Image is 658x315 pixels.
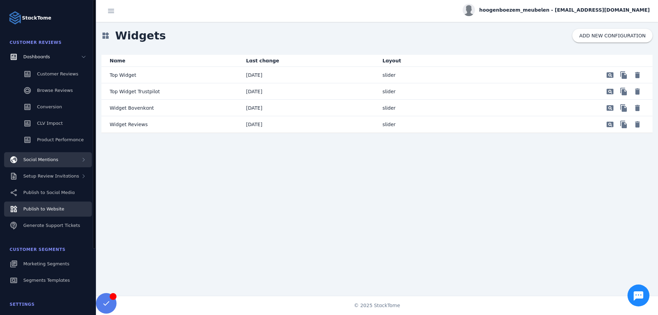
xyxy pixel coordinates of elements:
span: Marketing Segments [23,261,69,266]
a: Generate Support Tickets [4,218,92,233]
a: Customer Reviews [4,66,92,82]
mat-header-cell: Last change [241,55,377,67]
strong: StackTome [22,14,51,22]
span: Publish to Social Media [23,190,75,195]
a: CLV Impact [4,116,92,131]
p: [DATE] [246,71,262,79]
img: Logo image [8,11,22,25]
span: Widgets [110,22,171,49]
span: Browse Reviews [37,88,73,93]
p: Widget Reviews [110,120,148,129]
p: [DATE] [246,87,262,96]
span: Social Mentions [23,157,58,162]
span: Segments Templates [23,278,70,283]
a: Publish to Social Media [4,185,92,200]
mat-header-cell: Name [101,55,241,67]
span: Customer Reviews [37,71,78,76]
mat-header-cell: Layout [377,55,513,67]
span: © 2025 StackTome [354,302,400,309]
button: Delete [631,68,644,82]
button: Preview [617,68,631,82]
span: ADD NEW CONFIGURATION [579,33,646,38]
span: Settings [10,302,35,307]
mat-icon: widgets [101,32,110,40]
span: Setup Review Invitations [23,173,79,179]
span: CLV Impact [37,121,63,126]
button: ADD NEW CONFIGURATION [572,29,653,43]
a: Browse Reviews [4,83,92,98]
button: Delete [631,101,644,115]
a: Segments Templates [4,273,92,288]
p: Widget Bovenkant [110,104,154,112]
p: slider [382,120,395,129]
a: Product Performance [4,132,92,147]
button: Preview [617,85,631,98]
button: Preview [617,118,631,131]
a: Marketing Segments [4,256,92,271]
p: slider [382,104,395,112]
img: profile.jpg [463,4,475,16]
span: Generate Support Tickets [23,223,80,228]
p: slider [382,87,395,96]
p: slider [382,71,395,79]
button: Delete [631,118,644,131]
button: Preview [603,85,617,98]
p: [DATE] [246,104,262,112]
button: hoogenboezem_meubelen - [EMAIL_ADDRESS][DOMAIN_NAME] [463,4,650,16]
span: Product Performance [37,137,84,142]
span: Customer Reviews [10,40,62,45]
button: Preview [603,68,617,82]
span: Dashboards [23,54,50,59]
p: [DATE] [246,120,262,129]
a: Publish to Website [4,202,92,217]
button: Preview [603,118,617,131]
button: Preview [617,101,631,115]
p: Top Widget Trustpilot [110,87,160,96]
span: Conversion [37,104,62,109]
button: Delete [631,85,644,98]
a: Conversion [4,99,92,114]
span: Customer Segments [10,247,65,252]
span: Publish to Website [23,206,64,211]
span: hoogenboezem_meubelen - [EMAIL_ADDRESS][DOMAIN_NAME] [479,7,650,14]
p: Top Widget [110,71,136,79]
button: Preview [603,101,617,115]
